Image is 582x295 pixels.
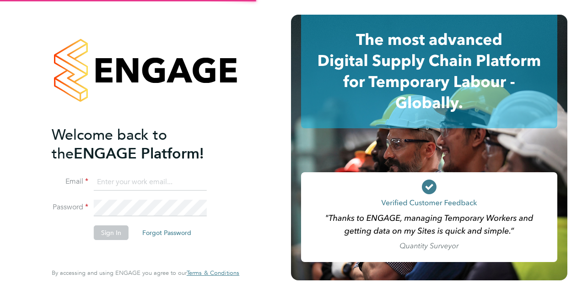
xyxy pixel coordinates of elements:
[52,202,88,212] label: Password
[52,126,230,163] h2: ENGAGE Platform!
[52,269,239,277] span: By accessing and using ENGAGE you agree to our
[187,269,239,277] span: Terms & Conditions
[135,225,199,240] button: Forgot Password
[94,225,129,240] button: Sign In
[52,126,167,163] span: Welcome back to the
[187,269,239,277] a: Terms & Conditions
[94,174,207,191] input: Enter your work email...
[52,177,88,186] label: Email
